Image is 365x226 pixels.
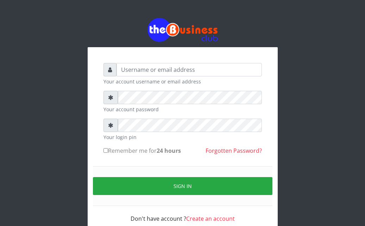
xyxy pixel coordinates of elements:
[93,177,272,195] button: Sign in
[103,148,108,153] input: Remember me for24 hours
[103,133,262,141] small: Your login pin
[103,206,262,223] div: Don't have account ?
[103,106,262,113] small: Your account password
[186,215,235,222] a: Create an account
[103,78,262,85] small: Your account username or email address
[103,146,181,155] label: Remember me for
[157,147,181,155] b: 24 hours
[117,63,262,76] input: Username or email address
[206,147,262,155] a: Forgotten Password?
